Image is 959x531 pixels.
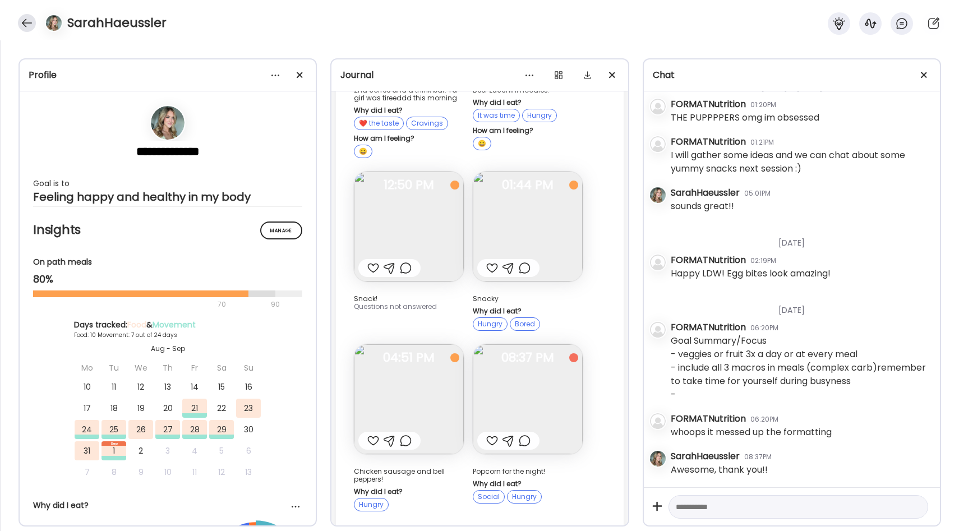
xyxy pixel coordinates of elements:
img: bg-avatar-default.svg [650,136,666,152]
div: 31 [75,441,99,460]
div: 29 [209,420,234,439]
img: bg-avatar-default.svg [650,255,666,270]
div: 70 [33,298,268,311]
div: Th [155,358,180,377]
div: sounds great!! [671,200,734,213]
div: I will gather some ideas and we can chat about some yummy snacks next session :) [671,149,931,176]
div: 13 [236,463,261,482]
div: Why did I eat? [473,99,583,107]
div: Goal is to [33,177,302,190]
div: Feeling happy and healthy in my body [33,190,302,204]
div: How am I feeling? [354,135,464,142]
div: 10 [155,463,180,482]
div: 2nd coffee and a think bar! Ya girl was tireeddd this morning [354,86,464,102]
div: Hungry [507,490,542,504]
div: 12 [128,377,153,396]
div: Aug - Sep [74,344,261,354]
img: avatars%2FeuW4ehXdTjTQwoR7NFNaLRurhjQ2 [650,187,666,203]
div: 90 [270,298,281,311]
div: [DATE] [671,291,931,321]
span: Questions not answered [354,302,437,311]
div: Popcorn for the night! [473,468,583,475]
span: 12:50 PM [354,180,464,190]
div: 27 [155,420,180,439]
div: 7 [75,463,99,482]
div: FORMATNutrition [671,98,746,111]
div: Tu [102,358,126,377]
span: 01:44 PM [473,180,583,190]
h4: SarahHaeussler [67,14,167,32]
div: 08:37PM [744,452,772,462]
div: Hungry [354,498,389,511]
div: Why did I eat? [473,307,583,315]
div: 4 [182,441,207,460]
div: 28 [182,420,207,439]
img: bg-avatar-default.svg [650,413,666,429]
div: 21 [182,399,207,418]
h2: Insights [33,221,302,238]
div: 17 [75,399,99,418]
img: images%2FeuW4ehXdTjTQwoR7NFNaLRurhjQ2%2Ff1UVStFdLJTzuS7Jpl4C%2FnzAkAJqVzqGQb1HOGCbq_240 [473,172,583,281]
div: 11 [102,377,126,396]
div: 06:20PM [750,414,778,424]
div: Bored [510,317,540,331]
div: 22 [209,399,234,418]
div: 25 [102,420,126,439]
div: 15 [209,377,234,396]
div: ❤️ the taste [354,117,404,130]
div: Journal [340,68,619,82]
img: bg-avatar-default.svg [650,322,666,338]
div: SarahHaeussler [671,450,740,463]
div: 06:20PM [750,323,778,333]
div: FORMATNutrition [671,135,746,149]
div: FORMATNutrition [671,321,746,334]
div: 14 [182,377,207,396]
div: Fr [182,358,207,377]
div: 16 [236,377,261,396]
div: 30 [236,420,261,439]
div: SarahHaeussler [671,186,740,200]
img: avatars%2FeuW4ehXdTjTQwoR7NFNaLRurhjQ2 [650,451,666,467]
img: images%2FeuW4ehXdTjTQwoR7NFNaLRurhjQ2%2Fpi3KddP7pQnnX4YOsKUQ%2FcqFAGNGRPqSvTFivOmpe_240 [354,172,464,281]
div: Snacky [473,295,583,303]
div: 24 [75,420,99,439]
div: 05:01PM [744,188,771,198]
div: Days tracked: & [74,319,261,331]
div: 23 [236,399,261,418]
div: Sep [102,441,126,446]
div: 12 [209,463,234,482]
div: Social [473,490,505,504]
div: 1 [102,441,126,460]
div: 02:19PM [750,256,776,266]
div: Profile [29,68,307,82]
div: Beef zucchini noodles! [473,86,583,94]
div: FORMATNutrition [671,412,746,426]
div: It was time [473,109,520,122]
span: Food [127,319,146,330]
div: Hungry [473,317,508,331]
div: 19 [128,399,153,418]
div: On path meals [33,256,302,268]
div: 01:20PM [750,100,776,110]
div: We [128,358,153,377]
div: 6 [236,441,261,460]
div: Why did I eat? [354,488,464,496]
div: whoops it messed up the formatting [671,426,832,439]
div: 11 [182,463,207,482]
div: FORMATNutrition [671,253,746,267]
div: 😀 [354,145,372,158]
span: 04:51 PM [354,353,464,363]
div: Happy LDW! Egg bites look amazing! [671,267,831,280]
div: Hungry [522,109,557,122]
span: 08:37 PM [473,353,583,363]
div: Food: 10 Movement: 7 out of 24 days [74,331,261,339]
div: Why did I eat? [33,500,302,511]
div: 3 [155,441,180,460]
div: 80% [33,273,302,286]
div: 13 [155,377,180,396]
div: THE PUPPPPERS omg im obsessed [671,111,819,124]
div: 2 [128,441,153,460]
div: 10 [75,377,99,396]
img: images%2FeuW4ehXdTjTQwoR7NFNaLRurhjQ2%2FJCdkjgrXZ0tQ1SYAvHPG%2FzruHeyuOR055F5mSBxGd_240 [354,344,464,454]
div: Why did I eat? [473,480,583,488]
